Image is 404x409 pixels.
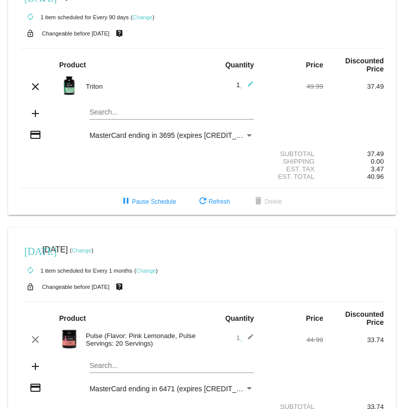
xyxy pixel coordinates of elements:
[81,332,202,347] div: Pulse (Flavor: Pink Lemonade, Pulse Servings: 20 Servings)
[132,14,152,20] a: Change
[306,314,323,322] strong: Price
[24,280,36,293] mat-icon: lock_open
[89,385,283,393] span: MasterCard ending in 6471 (expires [CREDIT_CARD_DATA])
[29,81,41,93] mat-icon: clear
[236,334,254,342] span: 1
[134,268,158,274] small: ( )
[242,81,254,93] mat-icon: edit
[345,57,384,73] strong: Discounted Price
[225,314,254,322] strong: Quantity
[131,14,155,20] small: ( )
[59,314,86,322] strong: Product
[262,165,323,173] div: Est. Tax
[70,247,94,253] small: ( )
[236,81,254,89] span: 1
[306,61,323,69] strong: Price
[24,244,36,256] mat-icon: [DATE]
[262,158,323,165] div: Shipping
[29,107,41,120] mat-icon: add
[136,268,156,274] a: Change
[262,173,323,180] div: Est. Total
[81,83,202,90] div: Triton
[225,61,254,69] strong: Quantity
[89,385,254,393] mat-select: Payment Method
[367,173,384,180] span: 40.96
[262,150,323,158] div: Subtotal
[29,360,41,373] mat-icon: add
[262,336,323,344] div: 44.99
[89,362,254,370] input: Search...
[29,333,41,346] mat-icon: clear
[197,196,209,208] mat-icon: refresh
[197,198,230,205] span: Refresh
[262,83,323,90] div: 49.99
[59,76,79,96] img: Image-1-Carousel-Triton-Transp.png
[120,196,132,208] mat-icon: pause
[89,131,283,139] span: MasterCard ending in 3695 (expires [CREDIT_CARD_DATA])
[244,193,290,211] button: Delete
[323,83,384,90] div: 37.49
[113,280,125,293] mat-icon: live_help
[371,165,384,173] span: 3.47
[29,382,41,394] mat-icon: credit_card
[20,14,129,20] small: 1 item scheduled for Every 90 days
[89,108,254,117] input: Search...
[189,193,238,211] button: Refresh
[42,30,110,36] small: Changeable before [DATE]
[24,265,36,277] mat-icon: autorenew
[242,333,254,346] mat-icon: edit
[42,284,110,290] small: Changeable before [DATE]
[24,27,36,40] mat-icon: lock_open
[113,27,125,40] mat-icon: live_help
[252,198,282,205] span: Delete
[112,193,184,211] button: Pause Schedule
[345,310,384,326] strong: Discounted Price
[72,247,92,253] a: Change
[323,336,384,344] div: 33.74
[59,61,86,69] strong: Product
[323,150,384,158] div: 37.49
[120,198,176,205] span: Pause Schedule
[59,329,79,349] img: Image-1-Carousel-Pulse-20S-Pink-Lemonade-Transp.png
[20,268,132,274] small: 1 item scheduled for Every 1 months
[371,158,384,165] span: 0.00
[252,196,264,208] mat-icon: delete
[24,11,36,23] mat-icon: autorenew
[89,131,254,139] mat-select: Payment Method
[29,129,41,141] mat-icon: credit_card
